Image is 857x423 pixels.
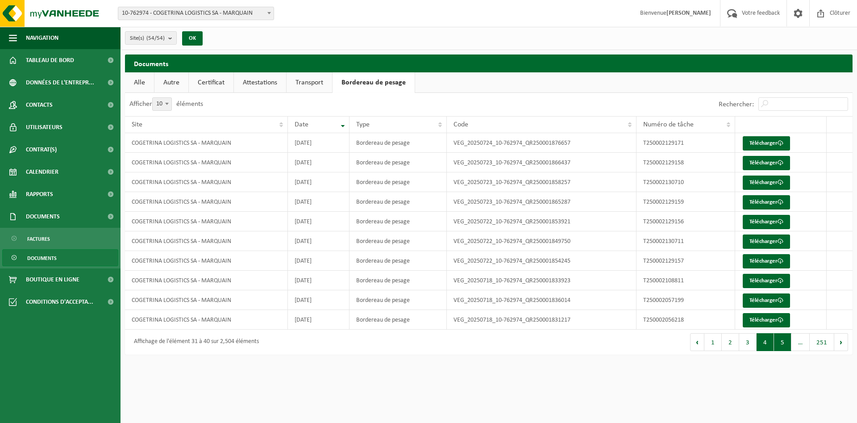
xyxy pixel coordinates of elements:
[125,72,154,93] a: Alle
[26,291,93,313] span: Conditions d'accepta...
[704,333,722,351] button: 1
[26,183,53,205] span: Rapports
[791,333,810,351] span: …
[349,231,447,251] td: Bordereau de pesage
[356,121,370,128] span: Type
[189,72,233,93] a: Certificat
[2,249,118,266] a: Documents
[743,313,790,327] a: Télécharger
[182,31,203,46] button: OK
[637,251,735,271] td: T250002129157
[349,153,447,172] td: Bordereau de pesage
[453,121,468,128] span: Code
[295,121,308,128] span: Date
[690,333,704,351] button: Previous
[125,212,288,231] td: COGETRINA LOGISTICS SA - MARQUAIN
[125,231,288,251] td: COGETRINA LOGISTICS SA - MARQUAIN
[288,133,350,153] td: [DATE]
[152,97,172,111] span: 10
[743,274,790,288] a: Télécharger
[129,101,203,108] label: Afficher éléments
[810,333,834,351] button: 251
[637,153,735,172] td: T250002129158
[349,290,447,310] td: Bordereau de pesage
[349,212,447,231] td: Bordereau de pesage
[349,172,447,192] td: Bordereau de pesage
[743,136,790,151] a: Télécharger
[26,49,74,71] span: Tableau de bord
[447,133,637,153] td: VEG_20250724_10-762974_QR250001876657
[288,153,350,172] td: [DATE]
[132,121,142,128] span: Site
[125,133,288,153] td: COGETRINA LOGISTICS SA - MARQUAIN
[27,230,50,247] span: Factures
[637,172,735,192] td: T250002130710
[288,251,350,271] td: [DATE]
[447,310,637,330] td: VEG_20250718_10-762974_QR250001831217
[125,251,288,271] td: COGETRINA LOGISTICS SA - MARQUAIN
[2,230,118,247] a: Factures
[722,333,739,351] button: 2
[757,333,774,351] button: 4
[666,10,711,17] strong: [PERSON_NAME]
[26,27,58,49] span: Navigation
[743,293,790,308] a: Télécharger
[719,101,754,108] label: Rechercher:
[637,133,735,153] td: T250002129171
[743,254,790,268] a: Télécharger
[288,310,350,330] td: [DATE]
[125,31,177,45] button: Site(s)(54/54)
[349,192,447,212] td: Bordereau de pesage
[637,271,735,290] td: T250002108811
[834,333,848,351] button: Next
[643,121,694,128] span: Numéro de tâche
[447,172,637,192] td: VEG_20250723_10-762974_QR250001858257
[288,231,350,251] td: [DATE]
[26,268,79,291] span: Boutique en ligne
[743,176,790,190] a: Télécharger
[26,116,62,138] span: Utilisateurs
[154,72,188,93] a: Autre
[447,212,637,231] td: VEG_20250722_10-762974_QR250001853921
[447,251,637,271] td: VEG_20250722_10-762974_QR250001854245
[637,310,735,330] td: T250002056218
[125,290,288,310] td: COGETRINA LOGISTICS SA - MARQUAIN
[447,271,637,290] td: VEG_20250718_10-762974_QR250001833923
[125,310,288,330] td: COGETRINA LOGISTICS SA - MARQUAIN
[125,172,288,192] td: COGETRINA LOGISTICS SA - MARQUAIN
[637,192,735,212] td: T250002129159
[743,195,790,209] a: Télécharger
[447,153,637,172] td: VEG_20250723_10-762974_QR250001866437
[287,72,332,93] a: Transport
[26,94,53,116] span: Contacts
[447,192,637,212] td: VEG_20250723_10-762974_QR250001865287
[26,161,58,183] span: Calendrier
[118,7,274,20] span: 10-762974 - COGETRINA LOGISTICS SA - MARQUAIN
[447,231,637,251] td: VEG_20250722_10-762974_QR250001849750
[288,271,350,290] td: [DATE]
[234,72,286,93] a: Attestations
[26,205,60,228] span: Documents
[125,153,288,172] td: COGETRINA LOGISTICS SA - MARQUAIN
[743,235,790,249] a: Télécharger
[26,71,94,94] span: Données de l'entrepr...
[125,192,288,212] td: COGETRINA LOGISTICS SA - MARQUAIN
[26,138,57,161] span: Contrat(s)
[153,98,171,110] span: 10
[349,271,447,290] td: Bordereau de pesage
[333,72,415,93] a: Bordereau de pesage
[288,172,350,192] td: [DATE]
[129,334,259,350] div: Affichage de l'élément 31 à 40 sur 2,504 éléments
[739,333,757,351] button: 3
[27,250,57,267] span: Documents
[288,212,350,231] td: [DATE]
[349,310,447,330] td: Bordereau de pesage
[637,290,735,310] td: T250002057199
[447,290,637,310] td: VEG_20250718_10-762974_QR250001836014
[125,271,288,290] td: COGETRINA LOGISTICS SA - MARQUAIN
[288,290,350,310] td: [DATE]
[743,156,790,170] a: Télécharger
[774,333,791,351] button: 5
[125,54,853,72] h2: Documents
